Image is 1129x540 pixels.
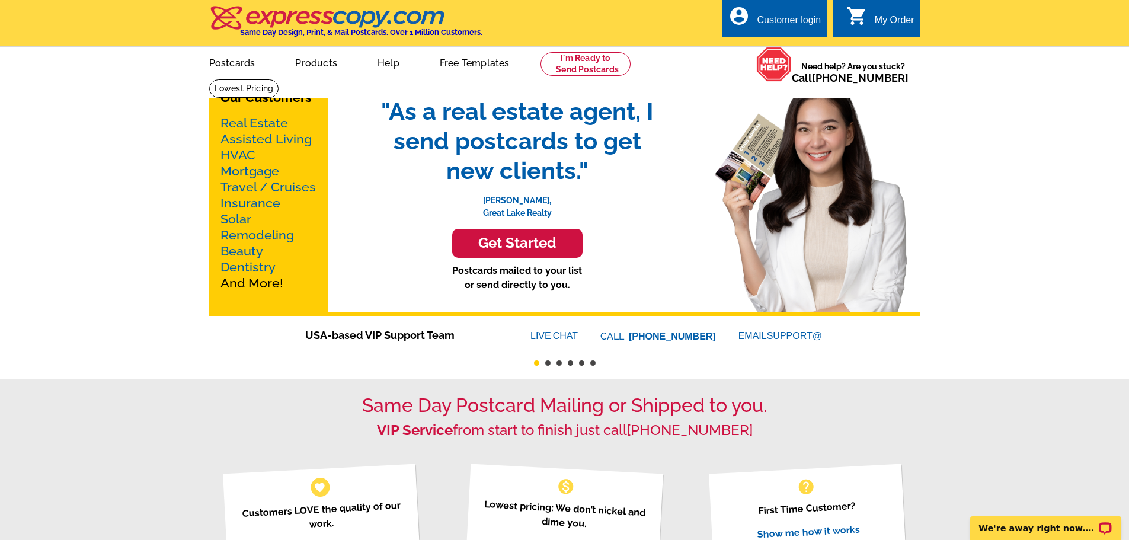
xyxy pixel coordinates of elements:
a: LIVECHAT [530,331,578,341]
a: [PHONE_NUMBER] [629,331,716,341]
a: Remodeling [220,228,294,242]
a: account_circle Customer login [728,13,821,28]
i: account_circle [728,5,750,27]
a: Products [276,48,356,76]
iframe: LiveChat chat widget [962,503,1129,540]
a: Beauty [220,244,263,258]
a: Insurance [220,196,280,210]
button: 4 of 6 [568,360,573,366]
span: Need help? Are you stuck? [792,60,914,84]
button: 1 of 6 [534,360,539,366]
font: LIVE [530,329,553,343]
span: Call [792,72,909,84]
h1: Same Day Postcard Mailing or Shipped to you. [209,394,920,417]
a: HVAC [220,148,255,162]
button: 3 of 6 [556,360,562,366]
a: Dentistry [220,260,276,274]
span: USA-based VIP Support Team [305,327,495,343]
a: Mortgage [220,164,279,178]
p: Lowest pricing: We don’t nickel and dime you. [481,497,648,534]
a: Free Templates [421,48,529,76]
a: shopping_cart My Order [846,13,914,28]
h2: from start to finish just call [209,422,920,439]
a: Solar [220,212,251,226]
a: EMAILSUPPORT@ [738,331,824,341]
img: help [756,47,792,82]
button: 5 of 6 [579,360,584,366]
p: And More! [220,115,316,291]
a: Postcards [190,48,274,76]
a: Real Estate [220,116,288,130]
a: Help [359,48,418,76]
p: Customers LOVE the quality of our work. [238,498,405,535]
button: 6 of 6 [590,360,596,366]
a: Same Day Design, Print, & Mail Postcards. Over 1 Million Customers. [209,14,482,37]
p: [PERSON_NAME], Great Lake Realty [369,186,666,219]
h3: Get Started [467,235,568,252]
a: Travel / Cruises [220,180,316,194]
div: My Order [875,15,914,31]
i: shopping_cart [846,5,868,27]
font: SUPPORT@ [767,329,824,343]
span: favorite [314,481,326,493]
div: Customer login [757,15,821,31]
font: CALL [600,330,626,344]
h4: Same Day Design, Print, & Mail Postcards. Over 1 Million Customers. [240,28,482,37]
strong: VIP Service [377,421,453,439]
a: [PHONE_NUMBER] [627,421,753,439]
button: 2 of 6 [545,360,551,366]
span: help [797,477,815,496]
a: Assisted Living [220,132,312,146]
p: First Time Customer? [724,497,891,520]
a: [PHONE_NUMBER] [812,72,909,84]
p: Postcards mailed to your list or send directly to you. [369,264,666,292]
a: Show me how it works [757,523,860,540]
a: Get Started [369,229,666,258]
span: "As a real estate agent, I send postcards to get new clients." [369,97,666,186]
span: monetization_on [556,477,575,496]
